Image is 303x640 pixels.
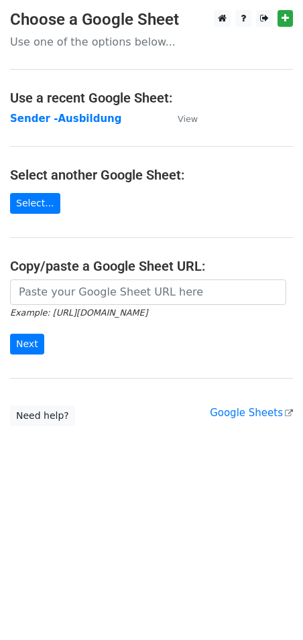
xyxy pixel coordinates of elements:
h4: Copy/paste a Google Sheet URL: [10,258,293,274]
input: Paste your Google Sheet URL here [10,279,286,305]
a: Need help? [10,405,75,426]
small: View [178,114,198,124]
h4: Use a recent Google Sheet: [10,90,293,106]
h4: Select another Google Sheet: [10,167,293,183]
small: Example: [URL][DOMAIN_NAME] [10,308,147,318]
input: Next [10,334,44,355]
a: Sender -Ausbildung [10,113,121,125]
a: Google Sheets [210,407,293,419]
a: Select... [10,193,60,214]
a: View [164,113,198,125]
h3: Choose a Google Sheet [10,10,293,29]
p: Use one of the options below... [10,35,293,49]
